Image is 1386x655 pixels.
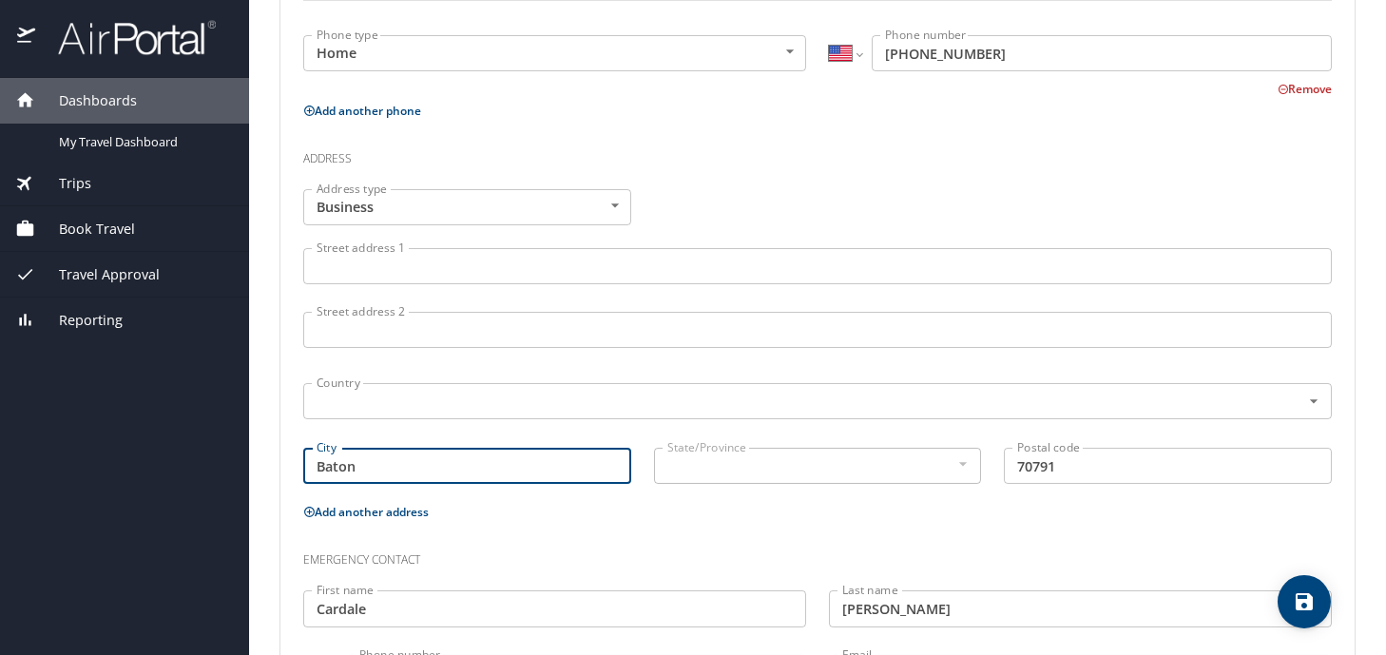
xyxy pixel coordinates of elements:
[59,133,226,151] span: My Travel Dashboard
[17,19,37,56] img: icon-airportal.png
[303,504,429,520] button: Add another address
[35,219,135,240] span: Book Travel
[303,103,421,119] button: Add another phone
[303,35,806,71] div: Home
[35,310,123,331] span: Reporting
[303,539,1332,571] h3: Emergency contact
[1278,575,1331,628] button: save
[35,173,91,194] span: Trips
[303,189,631,225] div: Business
[37,19,216,56] img: airportal-logo.png
[1278,81,1332,97] button: Remove
[35,264,160,285] span: Travel Approval
[1302,390,1325,413] button: Open
[35,90,137,111] span: Dashboards
[303,138,1332,170] h3: Address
